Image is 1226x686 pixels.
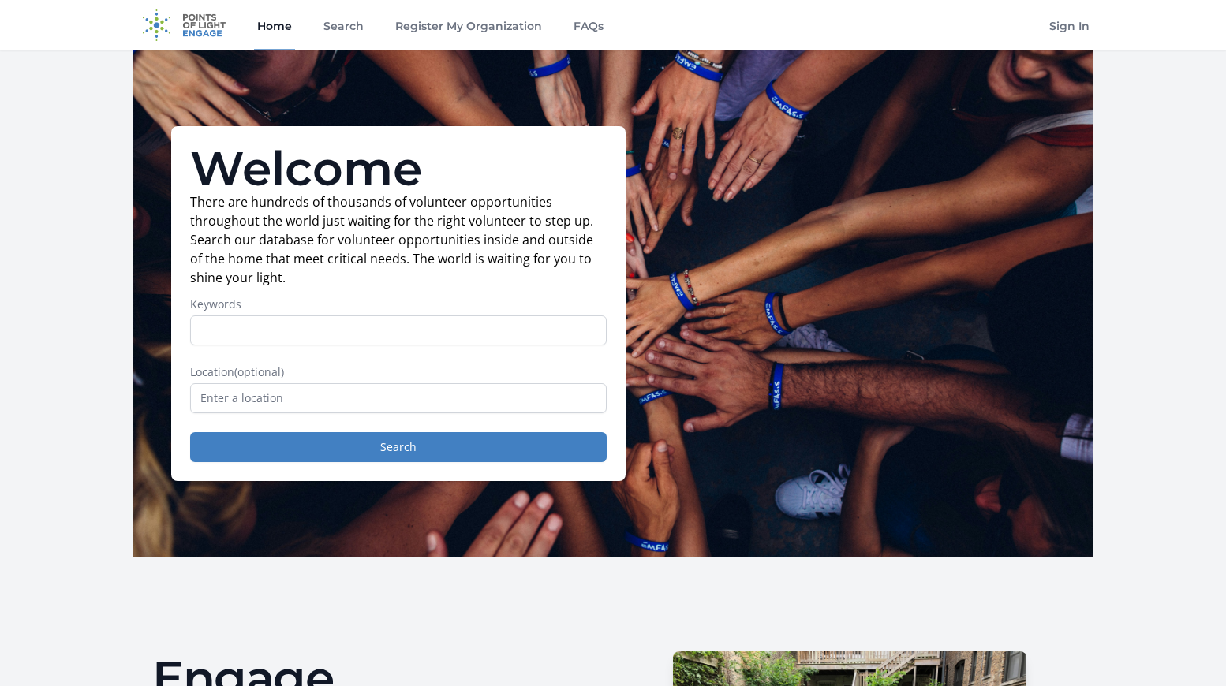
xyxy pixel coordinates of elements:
span: (optional) [234,364,284,379]
h1: Welcome [190,145,607,192]
label: Location [190,364,607,380]
label: Keywords [190,296,607,312]
input: Enter a location [190,383,607,413]
button: Search [190,432,607,462]
p: There are hundreds of thousands of volunteer opportunities throughout the world just waiting for ... [190,192,607,287]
